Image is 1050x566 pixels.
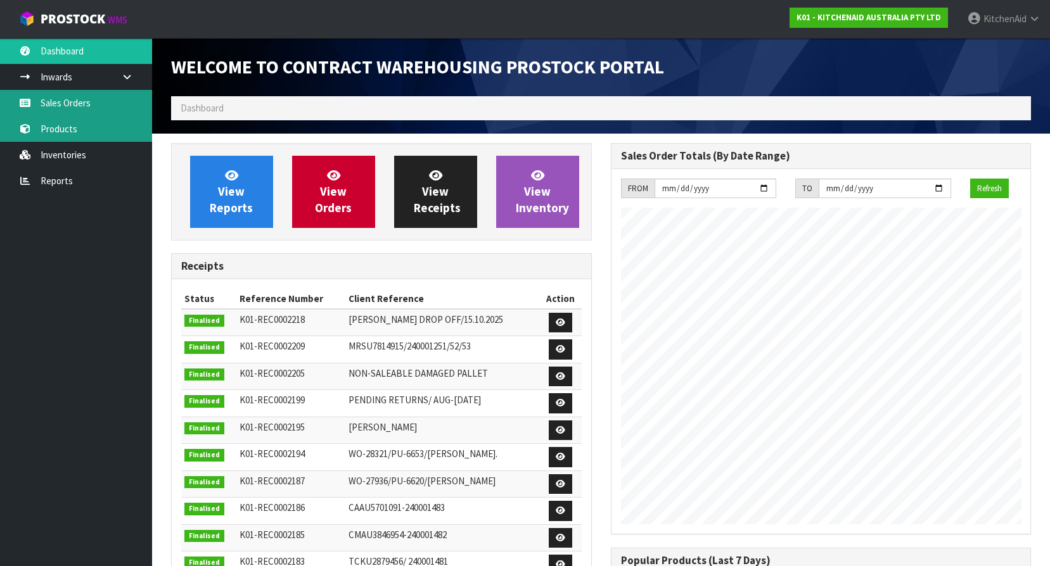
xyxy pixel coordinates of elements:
[394,156,477,228] a: ViewReceipts
[240,448,305,460] span: K01-REC0002194
[349,394,481,406] span: PENDING RETURNS/ AUG-[DATE]
[184,476,224,489] span: Finalised
[349,340,471,352] span: MRSU7814915/240001251/52/53
[797,12,941,23] strong: K01 - KITCHENAID AUSTRALIA PTY LTD
[349,501,445,513] span: CAAU5701091-240001483
[349,421,417,433] span: [PERSON_NAME]
[349,367,488,379] span: NON-SALEABLE DAMAGED PALLET
[345,289,539,309] th: Client Reference
[184,341,224,354] span: Finalised
[349,448,497,460] span: WO-28321/PU-6653/[PERSON_NAME].
[240,475,305,487] span: K01-REC0002187
[190,156,273,228] a: ViewReports
[181,289,236,309] th: Status
[240,529,305,541] span: K01-REC0002185
[41,11,105,27] span: ProStock
[181,102,224,114] span: Dashboard
[184,449,224,462] span: Finalised
[240,501,305,513] span: K01-REC0002186
[349,475,496,487] span: WO-27936/PU-6620/[PERSON_NAME]
[108,14,127,26] small: WMS
[19,11,35,27] img: cube-alt.png
[496,156,579,228] a: ViewInventory
[171,55,664,79] span: Welcome to Contract Warehousing ProStock Portal
[983,13,1027,25] span: KitchenAid
[240,421,305,433] span: K01-REC0002195
[621,179,655,199] div: FROM
[970,179,1009,199] button: Refresh
[292,156,375,228] a: ViewOrders
[210,168,253,215] span: View Reports
[181,260,582,272] h3: Receipts
[184,315,224,327] span: Finalised
[315,168,352,215] span: View Orders
[516,168,569,215] span: View Inventory
[240,340,305,352] span: K01-REC0002209
[240,394,305,406] span: K01-REC0002199
[240,313,305,325] span: K01-REC0002218
[539,289,581,309] th: Action
[184,503,224,515] span: Finalised
[414,168,461,215] span: View Receipts
[349,313,503,325] span: [PERSON_NAME] DROP OFF/15.10.2025
[236,289,345,309] th: Reference Number
[184,368,224,381] span: Finalised
[184,422,224,435] span: Finalised
[240,367,305,379] span: K01-REC0002205
[184,530,224,543] span: Finalised
[795,179,819,199] div: TO
[621,150,1021,162] h3: Sales Order Totals (By Date Range)
[349,529,447,541] span: CMAU3846954-240001482
[184,395,224,408] span: Finalised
